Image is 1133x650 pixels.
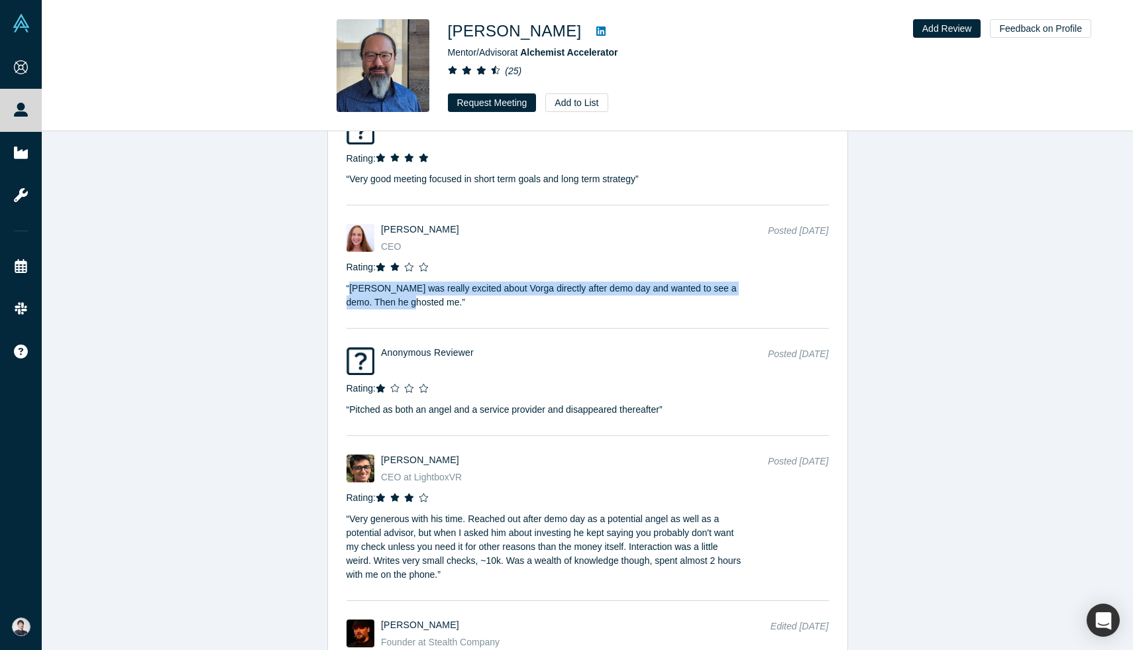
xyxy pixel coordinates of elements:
h4: Anonymous Reviewer [381,347,752,358]
div: Posted [DATE] [768,117,829,144]
i: ( 25 ) [505,66,521,76]
img: Anonymous Reviewer [347,347,374,375]
span: Rating: [347,383,376,394]
span: Mentor/Advisor at [448,47,618,58]
a: Alchemist Accelerator [520,47,618,58]
div: CEO [381,240,752,254]
img: Mark Desai [347,455,374,482]
div: Founder at Stealth Company [381,635,752,649]
p: “ Very good meeting focused in short term goals and long term strategy ” [347,166,745,187]
p: “ [PERSON_NAME] was really excited about Vorga directly after demo day and wanted to see a demo. ... [347,274,745,309]
button: Add to List [545,93,608,112]
div: Posted [DATE] [768,455,829,484]
p: “ Very generous with his time. Reached out after demo day as a potential angel as well as a poten... [347,505,745,582]
div: CEO at LightboxVR [381,470,752,484]
span: Rating: [347,492,376,503]
a: [PERSON_NAME] [381,455,459,465]
img: Katsutoshi Tabata's Account [12,618,30,636]
a: [PERSON_NAME] [381,620,459,630]
a: [PERSON_NAME] [381,224,459,235]
div: Posted [DATE] [768,347,829,375]
span: Rating: [347,153,376,164]
img: Cathie Condron [347,224,374,252]
p: “ Pitched as both an angel and a service provider and disappeared thereafter ” [347,396,745,417]
h1: [PERSON_NAME] [448,19,582,43]
button: Feedback on Profile [990,19,1091,38]
img: Alchemist Vault Logo [12,14,30,32]
img: Jesse Williams [347,620,374,647]
img: Anonymous Reviewer [347,117,374,144]
div: Edited [DATE] [771,620,829,649]
div: Posted [DATE] [768,224,829,254]
img: Adam Sah's Profile Image [337,19,429,112]
span: Rating: [347,262,376,272]
button: Add Review [913,19,981,38]
button: Request Meeting [448,93,537,112]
